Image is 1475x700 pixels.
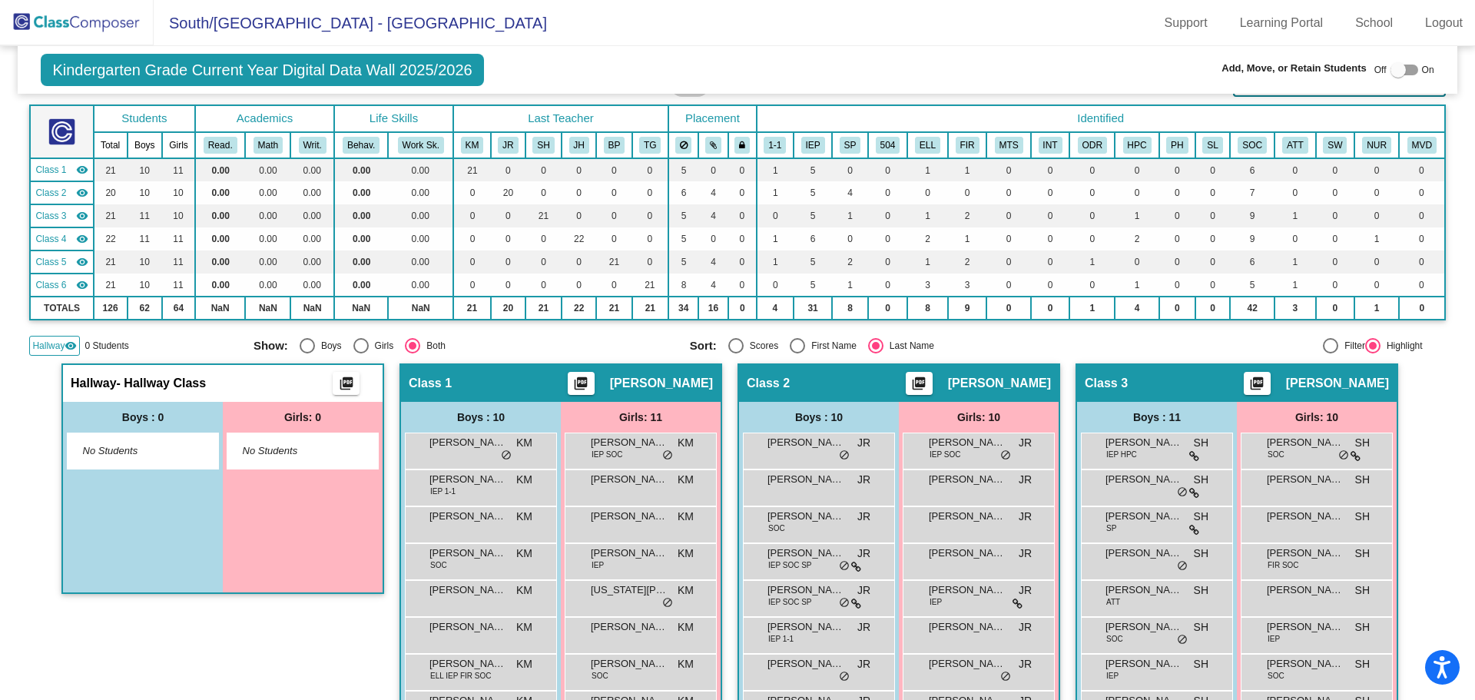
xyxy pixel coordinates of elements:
td: 0.00 [388,158,453,181]
th: Academic Intervention Service Provider(s) [1031,132,1069,158]
td: 0 [1399,250,1444,274]
button: FIR [956,137,979,154]
button: BP [604,137,625,154]
td: 0.00 [290,274,333,297]
td: 21 [94,204,128,227]
th: 504 Plan [868,132,907,158]
td: 0.00 [388,181,453,204]
td: 9 [1230,204,1274,227]
td: 0 [1354,204,1399,227]
td: Sarah Hartfiel - No Class Name [30,204,93,227]
td: 5 [668,227,698,250]
td: 1 [832,204,868,227]
td: 0.00 [388,274,453,297]
td: 2 [948,204,986,227]
th: Phonics Concern [1159,132,1195,158]
td: 0 [1031,274,1069,297]
button: Print Students Details [333,372,360,395]
td: 1 [757,250,794,274]
button: JR [498,137,518,154]
td: 0 [986,274,1030,297]
span: Off [1374,63,1387,77]
td: 22 [94,227,128,250]
button: Print Students Details [568,372,595,395]
button: Writ. [299,137,326,154]
td: 11 [128,204,162,227]
td: 0.00 [290,227,333,250]
th: Heavy Parent Communication [1115,132,1158,158]
td: 0 [868,274,907,297]
button: ODR [1078,137,1107,154]
th: Janaye Rouillard [491,132,525,158]
td: 0.00 [334,250,389,274]
td: 1 [1115,204,1158,227]
td: 0 [757,204,794,227]
td: 21 [94,274,128,297]
td: 0 [698,158,728,181]
th: Placement [668,105,757,132]
td: 11 [162,250,195,274]
td: 0 [1031,181,1069,204]
button: SP [840,137,861,154]
td: 0 [562,204,596,227]
td: 0 [1354,250,1399,274]
td: 0 [986,158,1030,181]
td: 0 [1115,158,1158,181]
td: 5 [794,204,832,227]
td: 4 [698,181,728,204]
td: 0 [596,158,632,181]
td: 0.00 [195,227,245,250]
td: 0.00 [290,181,333,204]
td: 6 [668,181,698,204]
td: 0.00 [245,274,290,297]
td: 0 [1195,274,1230,297]
a: Learning Portal [1228,11,1336,35]
td: 21 [453,158,491,181]
td: 0.00 [195,274,245,297]
td: 1 [1274,204,1315,227]
button: SL [1202,137,1222,154]
button: HPC [1123,137,1152,154]
td: 2 [948,250,986,274]
th: Student is enrolled in MVED program [1399,132,1444,158]
th: Karissa Minks [453,132,491,158]
td: 0.00 [195,204,245,227]
td: 1 [757,181,794,204]
mat-icon: picture_as_pdf [337,376,356,397]
button: ATT [1282,137,1308,154]
td: 4 [698,250,728,274]
button: NUR [1362,137,1391,154]
td: 0 [728,250,757,274]
th: Homeroom MTSS intervention [986,132,1030,158]
td: 0 [1069,158,1115,181]
mat-icon: visibility [76,256,88,268]
td: 2 [907,227,948,250]
td: 1 [948,227,986,250]
td: 0 [1159,181,1195,204]
td: 21 [596,250,632,274]
td: 0 [728,274,757,297]
th: Student of Color [1230,132,1274,158]
mat-icon: picture_as_pdf [572,376,590,397]
td: 0 [986,250,1030,274]
th: Joyce Harvey [562,132,596,158]
td: 0.00 [290,204,333,227]
td: 11 [162,158,195,181]
th: Family Interpreter Required [948,132,986,158]
td: 0.00 [245,158,290,181]
mat-icon: picture_as_pdf [910,376,928,397]
td: 0.00 [334,158,389,181]
td: 0.00 [290,250,333,274]
th: Bridget Powell [596,132,632,158]
td: 0 [868,158,907,181]
td: 0.00 [290,158,333,181]
td: 0 [1195,250,1230,274]
td: 0 [525,250,562,274]
td: 0 [1274,227,1315,250]
td: 0 [868,181,907,204]
th: One on one Paraprofessional [757,132,794,158]
td: 0 [1274,181,1315,204]
td: 0 [986,204,1030,227]
td: 0.00 [245,181,290,204]
td: 0.00 [195,250,245,274]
